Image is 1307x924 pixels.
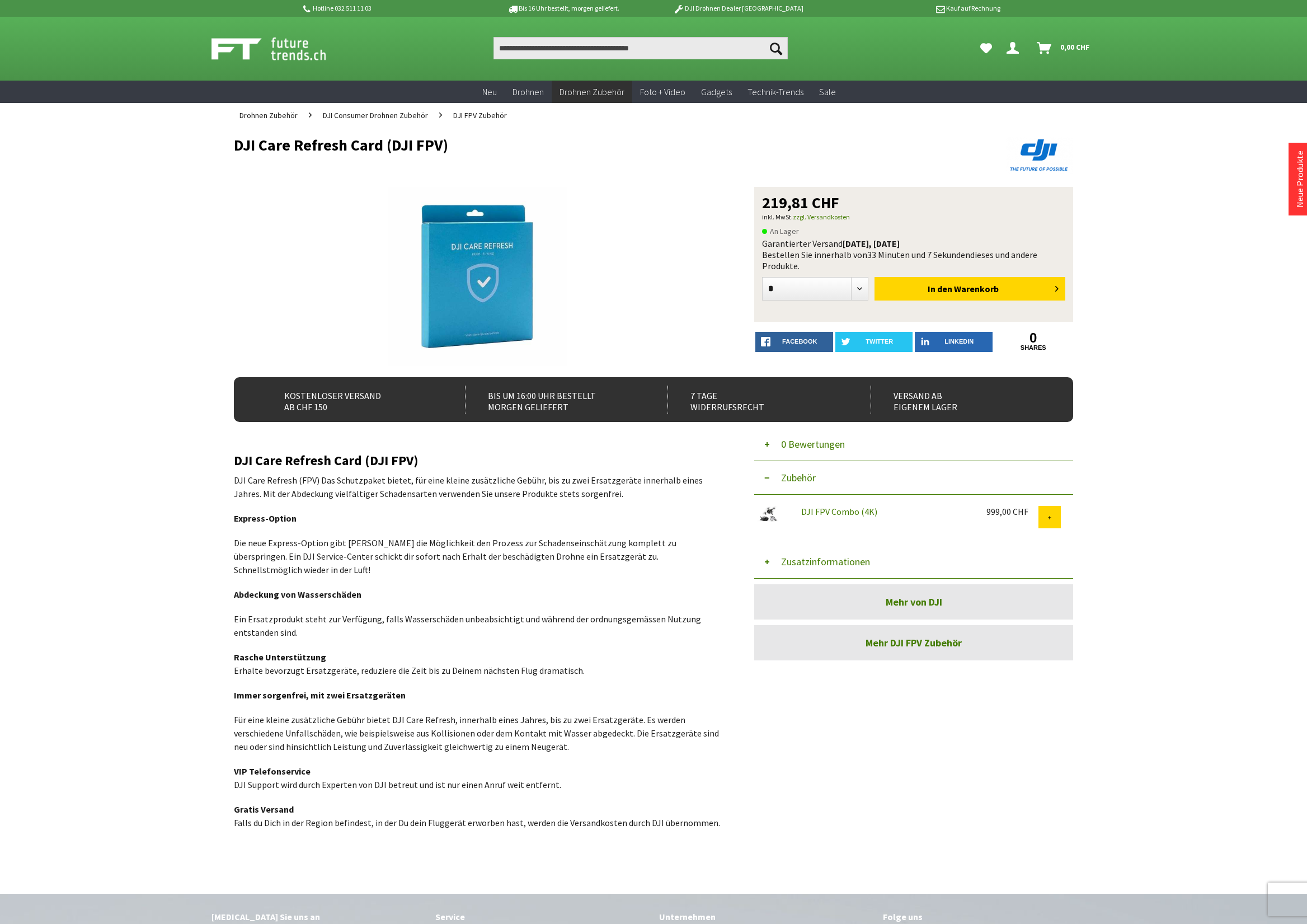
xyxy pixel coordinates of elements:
strong: Express-Option [234,513,297,524]
a: Meine Favoriten [975,37,998,59]
a: Mehr von DJI [754,584,1073,620]
button: Suchen [764,37,788,59]
div: Kostenloser Versand ab CHF 150 [262,386,440,414]
strong: Abdeckung von Wasserschäden [234,589,361,600]
img: DJI [1006,137,1073,173]
strong: Immer sorgenfrei, mit zwei Ersatzgeräten [234,690,406,701]
a: LinkedIn [915,332,993,352]
span: Drohnen [513,86,544,97]
a: DJI Consumer Drohnen Zubehör [317,103,434,128]
h2: DJI Care Refresh Card (DJI FPV) [234,453,721,468]
a: Drohnen [505,81,552,104]
span: Drohnen Zubehör [560,86,624,97]
p: Ein Ersatzprodukt steht zur Verfügung, falls Wasserschäden unbeabsichtigt und während der ordnung... [234,612,721,639]
span: 33 Minuten und 7 Sekunden [867,249,970,260]
p: Erhalte bevorzugt Ersatzgeräte, reduziere die Zeit bis zu Deinem nächsten Flug dramatisch. [234,650,721,677]
img: DJI FPV Combo (4K) [754,506,782,522]
div: Versand ab eigenem Lager [871,386,1049,414]
span: In den [928,283,952,294]
b: [DATE], [DATE] [843,238,900,249]
a: Sale [811,81,844,104]
strong: VIP Telefonservice [234,766,311,777]
a: Foto + Video [632,81,693,104]
span: Technik-Trends [747,86,803,97]
p: Bis 16 Uhr bestellt, morgen geliefert. [476,2,651,15]
a: DJI FPV Zubehör [448,103,513,128]
button: Zusatzinformationen [754,545,1073,579]
p: DJI Support wird durch Experten von DJI betreut und ist nur einen Anruf weit entfernt. [234,764,721,791]
p: inkl. MwSt. [762,210,1065,224]
a: Technik-Trends [740,81,811,104]
h1: DJI Care Refresh Card (DJI FPV) [234,137,905,153]
span: LinkedIn [944,338,974,345]
div: 7 Tage Widerrufsrecht [667,386,846,414]
a: Drohnen Zubehör [234,103,303,128]
div: Garantierter Versand Bestellen Sie innerhalb von dieses und andere Produkte. [762,238,1065,271]
button: Zubehör [754,461,1073,495]
span: Sale [819,86,836,97]
span: Warenkorb [954,283,999,294]
input: Produkt, Marke, Kategorie, EAN, Artikelnummer… [493,37,788,59]
span: An Lager [762,224,799,238]
button: In den Warenkorb [875,277,1065,301]
a: twitter [835,332,913,352]
p: Hotline 032 511 11 03 [301,2,476,15]
p: DJI Care Refresh (FPV) Das Schutzpaket bietet, für eine kleine zusätzliche Gebühr, bis zu zwei Er... [234,473,721,500]
a: DJI FPV Combo (4K) [801,506,877,517]
strong: Rasche Unterstützung [234,651,326,663]
a: facebook [755,332,833,352]
span: Gadgets [701,86,732,97]
button: 0 Bewertungen [754,428,1073,461]
span: 219,81 CHF [762,195,839,210]
a: Gadgets [693,81,740,104]
img: Shop Futuretrends - zur Startseite wechseln [211,35,351,63]
span: twitter [866,338,893,345]
a: zzgl. Versandkosten [793,213,850,221]
span: Foto + Video [640,86,685,97]
a: Neu [474,81,505,104]
strong: Gratis Versand [234,804,294,815]
a: Mehr DJI FPV Zubehör [754,625,1073,660]
div: Bis um 16:00 Uhr bestellt Morgen geliefert [465,386,643,414]
p: Für eine kleine zusätzliche Gebühr bietet DJI Care Refresh, innerhalb eines Jahres, bis zu zwei E... [234,713,721,753]
a: 0 [995,332,1073,344]
span: DJI Consumer Drohnen Zubehör [323,110,428,120]
div: Unternehmen [659,909,872,924]
div: [MEDICAL_DATA] Sie uns an [211,909,424,924]
p: Falls du Dich in der Region befindest, in der Du dein Fluggerät erworben hast, werden die Versand... [234,803,721,829]
div: Folge uns [883,909,1096,924]
p: DJI Drohnen Dealer [GEOGRAPHIC_DATA] [651,2,825,15]
a: shares [995,344,1073,351]
div: 999,00 CHF [986,506,1038,517]
span: facebook [782,338,817,345]
a: Neue Produkte [1294,151,1305,208]
p: Kauf auf Rechnung [826,2,1000,15]
a: Warenkorb [1032,37,1096,59]
span: 0,00 CHF [1060,38,1090,56]
span: Neu [482,86,497,97]
img: DJI Care Refresh Card (DJI FPV) [388,187,567,366]
div: Service [435,909,648,924]
a: Drohnen Zubehör [552,81,632,104]
span: Drohnen Zubehör [239,110,298,120]
span: DJI FPV Zubehör [453,110,507,120]
a: Hi, Serdar - Dein Konto [1002,37,1028,59]
p: Die neue Express-Option gibt [PERSON_NAME] die Möglichkeit den Prozess zur Schadenseinschätzung k... [234,536,721,576]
